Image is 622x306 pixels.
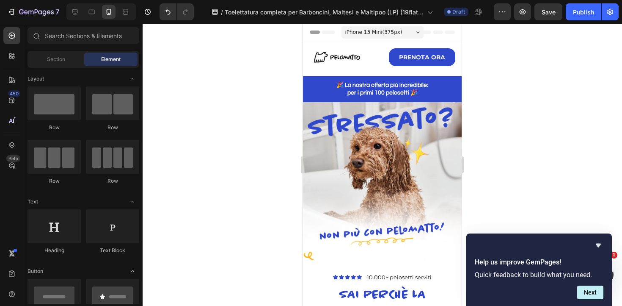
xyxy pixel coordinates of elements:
[611,252,617,259] span: 1
[86,124,139,131] div: Row
[126,72,139,86] span: Toggle open
[14,14,20,20] img: logo_orange.svg
[28,124,81,131] div: Row
[14,22,20,29] img: website_grey.svg
[22,22,95,29] div: Dominio: [DOMAIN_NAME]
[94,50,140,56] div: Keyword (traffico)
[55,7,59,17] p: 7
[221,8,223,17] span: /
[24,14,41,20] div: v 4.0.25
[28,267,43,275] span: Button
[86,247,139,254] div: Text Block
[593,240,603,250] button: Hide survey
[452,8,465,16] span: Draft
[101,56,121,63] span: Element
[126,195,139,209] span: Toggle open
[225,8,424,17] span: Toelettatura completa per Barboncini, Maltesi e Maltipoo (LP) (19flat) (form)
[85,49,92,56] img: tab_keywords_by_traffic_grey.svg
[534,3,562,20] button: Save
[28,177,81,185] div: Row
[566,3,601,20] button: Publish
[35,49,42,56] img: tab_domain_overview_orange.svg
[475,271,603,279] p: Quick feedback to build what you need.
[6,155,20,162] div: Beta
[160,3,194,20] div: Undo/Redo
[577,286,603,299] button: Next question
[28,247,81,254] div: Heading
[475,240,603,299] div: Help us improve GemPages!
[303,24,462,306] iframe: Design area
[28,27,139,44] input: Search Sections & Elements
[8,90,20,97] div: 450
[28,198,38,206] span: Text
[28,75,44,83] span: Layout
[47,56,65,63] span: Section
[3,3,63,20] button: 7
[573,8,594,17] div: Publish
[542,8,556,16] span: Save
[86,177,139,185] div: Row
[475,257,603,267] h2: Help us improve GemPages!
[44,50,65,56] div: Dominio
[126,264,139,278] span: Toggle open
